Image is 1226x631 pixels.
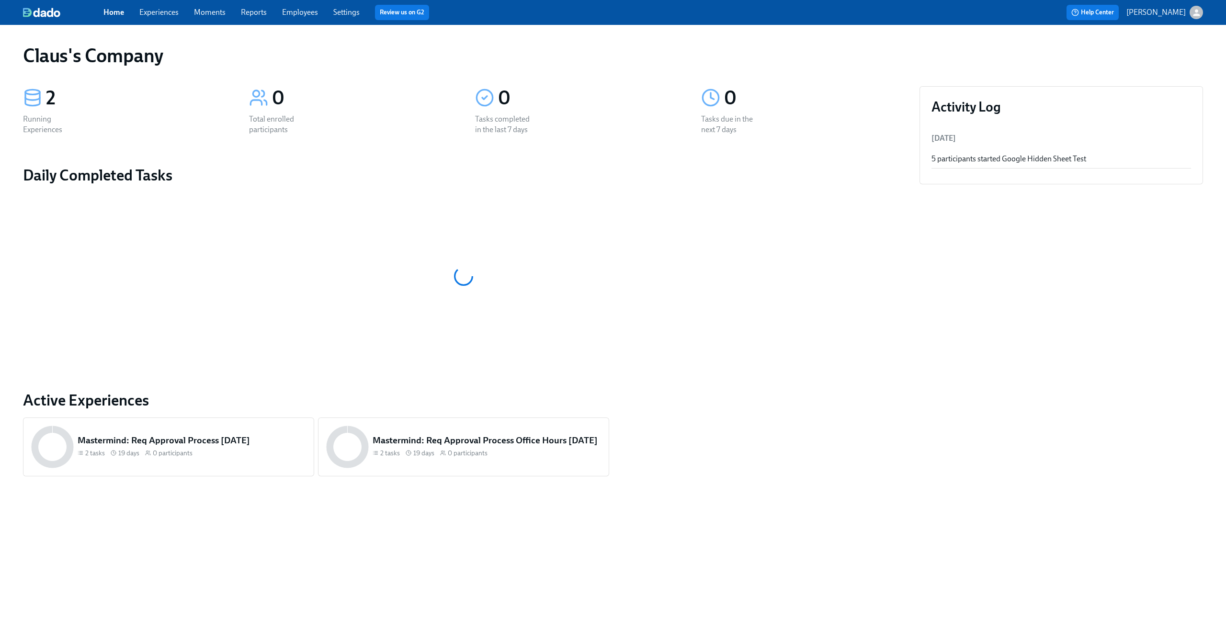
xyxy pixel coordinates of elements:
[373,434,601,447] h5: Mastermind: Req Approval Process Office Hours [DATE]
[103,8,124,17] a: Home
[318,417,609,476] a: Mastermind: Req Approval Process Office Hours [DATE]2 tasks 19 days0 participants
[272,86,452,110] div: 0
[1126,6,1203,19] button: [PERSON_NAME]
[475,114,536,135] div: Tasks completed in the last 7 days
[931,154,1191,164] div: 5 participants started Google Hidden Sheet Test
[375,5,429,20] button: Review us on G2
[23,44,163,67] h1: Claus's Company
[23,391,904,410] a: Active Experiences
[498,86,678,110] div: 0
[249,114,310,135] div: Total enrolled participants
[241,8,267,17] a: Reports
[23,114,84,135] div: Running Experiences
[1067,5,1119,20] button: Help Center
[85,449,105,458] span: 2 tasks
[153,449,193,458] span: 0 participants
[282,8,318,17] a: Employees
[23,8,103,17] a: dado
[931,127,1191,150] li: [DATE]
[23,166,904,185] h2: Daily Completed Tasks
[1071,8,1114,17] span: Help Center
[139,8,179,17] a: Experiences
[701,114,762,135] div: Tasks due in the next 7 days
[78,434,306,447] h5: Mastermind: Req Approval Process [DATE]
[1126,7,1186,18] p: [PERSON_NAME]
[23,8,60,17] img: dado
[448,449,488,458] span: 0 participants
[931,98,1191,115] h3: Activity Log
[413,449,434,458] span: 19 days
[380,449,400,458] span: 2 tasks
[23,417,314,476] a: Mastermind: Req Approval Process [DATE]2 tasks 19 days0 participants
[194,8,226,17] a: Moments
[333,8,360,17] a: Settings
[724,86,904,110] div: 0
[380,8,424,17] a: Review us on G2
[46,86,226,110] div: 2
[118,449,139,458] span: 19 days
